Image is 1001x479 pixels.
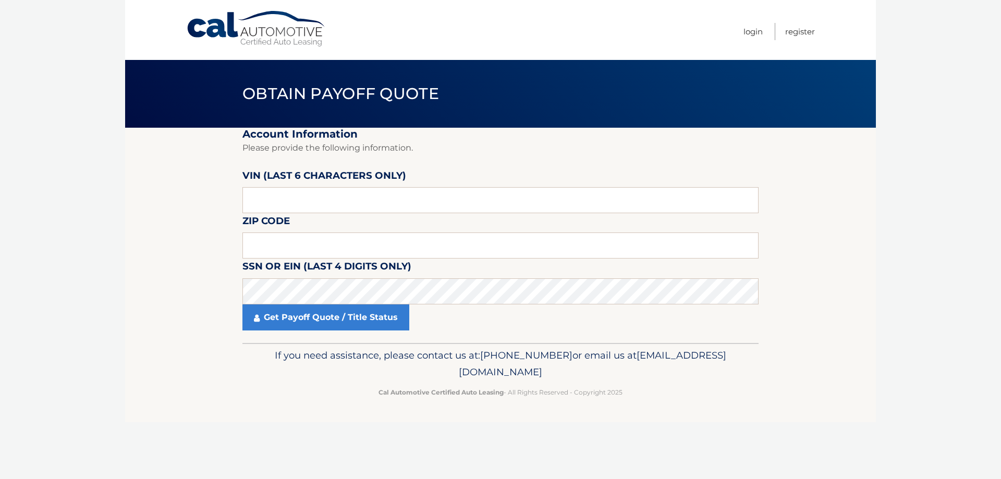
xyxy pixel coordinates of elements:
label: Zip Code [242,213,290,232]
label: SSN or EIN (last 4 digits only) [242,259,411,278]
p: If you need assistance, please contact us at: or email us at [249,347,752,380]
label: VIN (last 6 characters only) [242,168,406,187]
span: [PHONE_NUMBER] [480,349,572,361]
span: Obtain Payoff Quote [242,84,439,103]
a: Cal Automotive [186,10,327,47]
a: Register [785,23,815,40]
p: - All Rights Reserved - Copyright 2025 [249,387,752,398]
a: Login [743,23,763,40]
p: Please provide the following information. [242,141,759,155]
a: Get Payoff Quote / Title Status [242,304,409,330]
strong: Cal Automotive Certified Auto Leasing [379,388,504,396]
h2: Account Information [242,128,759,141]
